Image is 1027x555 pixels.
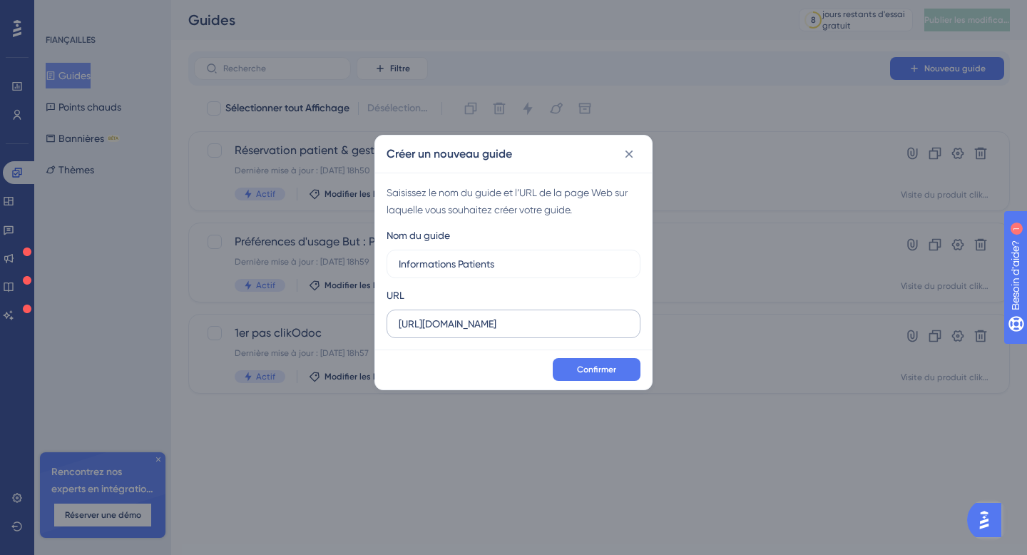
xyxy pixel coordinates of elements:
iframe: Lanceur d'assistant d'IA UserGuiding [967,499,1010,541]
font: Saisissez le nom du guide et l’URL de la page Web sur laquelle vous souhaitez créer votre guide. [387,187,628,215]
div: 1 [113,7,117,19]
input: Comment créer [399,256,628,272]
font: Besoin d'aide? [34,6,103,17]
input: https://www.exemple.com [399,316,628,332]
font: Créer un nouveau guide [387,147,512,161]
font: URL [387,290,404,301]
font: Confirmer [577,365,616,375]
font: Nom du guide [387,230,450,241]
